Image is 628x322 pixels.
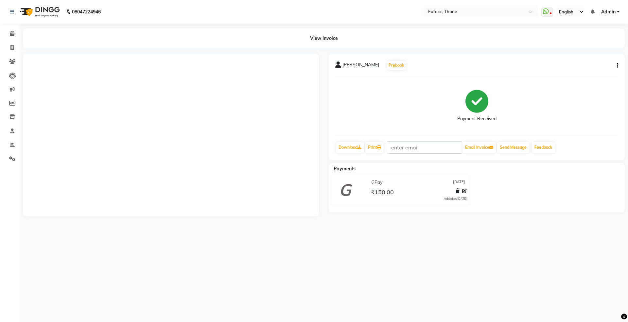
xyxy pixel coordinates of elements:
[532,142,555,153] a: Feedback
[365,142,384,153] a: Print
[371,179,382,186] span: GPay
[387,141,462,154] input: enter email
[17,3,61,21] img: logo
[387,61,406,70] button: Prebook
[371,188,394,197] span: ₹150.00
[334,166,356,172] span: Payments
[453,179,465,186] span: [DATE]
[72,3,101,21] b: 08047224946
[497,142,529,153] button: Send Message
[601,8,616,15] span: Admin
[23,28,625,48] div: View Invoice
[462,142,496,153] button: Email Invoice
[342,61,379,71] span: [PERSON_NAME]
[336,142,364,153] a: Download
[444,196,467,201] div: Added on [DATE]
[457,115,497,122] div: Payment Received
